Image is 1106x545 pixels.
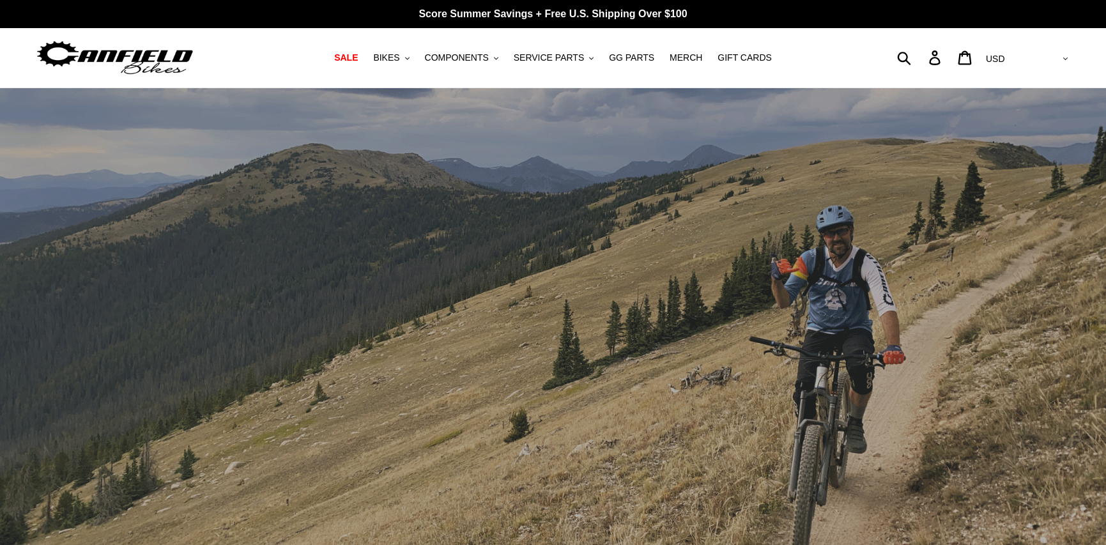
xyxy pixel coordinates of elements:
[718,52,772,63] span: GIFT CARDS
[507,49,600,66] button: SERVICE PARTS
[367,49,415,66] button: BIKES
[603,49,661,66] a: GG PARTS
[373,52,399,63] span: BIKES
[711,49,778,66] a: GIFT CARDS
[419,49,505,66] button: COMPONENTS
[609,52,654,63] span: GG PARTS
[663,49,709,66] a: MERCH
[334,52,358,63] span: SALE
[425,52,489,63] span: COMPONENTS
[514,52,584,63] span: SERVICE PARTS
[35,38,195,78] img: Canfield Bikes
[328,49,364,66] a: SALE
[670,52,702,63] span: MERCH
[904,43,937,72] input: Search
